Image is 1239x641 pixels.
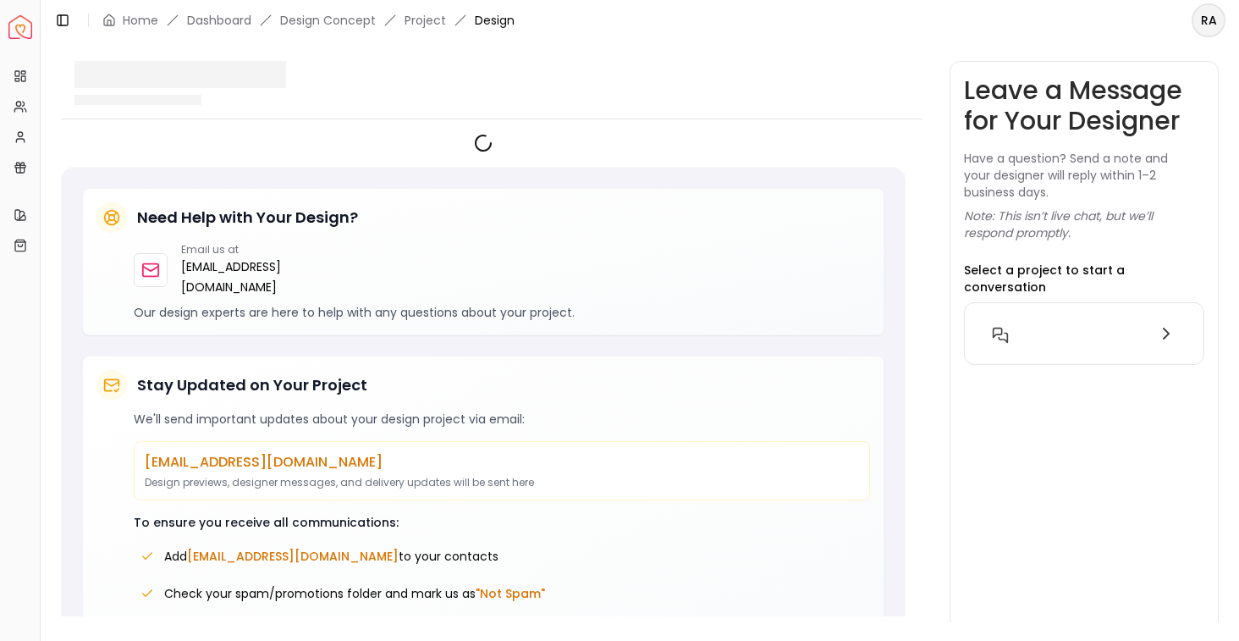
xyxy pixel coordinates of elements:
span: Add to your contacts [164,548,498,565]
span: [EMAIL_ADDRESS][DOMAIN_NAME] [187,548,399,565]
a: [EMAIL_ADDRESS][DOMAIN_NAME] [181,257,298,297]
a: Project [405,12,446,29]
p: Note: This isn’t live chat, but we’ll respond promptly. [964,207,1204,241]
p: Select a project to start a conversation [964,262,1204,296]
li: Design Concept [280,12,376,29]
h5: Need Help with Your Design? [137,206,358,229]
button: RA [1192,3,1225,37]
a: Dashboard [187,12,251,29]
span: "Not Spam" [476,585,545,602]
p: Have a question? Send a note and your designer will reply within 1–2 business days. [964,150,1204,201]
p: To ensure you receive all communications: [134,514,870,531]
nav: breadcrumb [102,12,515,29]
h5: Stay Updated on Your Project [137,373,367,397]
p: Design previews, designer messages, and delivery updates will be sent here [145,476,859,489]
p: Our design experts are here to help with any questions about your project. [134,304,870,321]
span: Design [475,12,515,29]
p: Email us at [181,243,298,257]
a: Spacejoy [8,15,32,39]
p: [EMAIL_ADDRESS][DOMAIN_NAME] [145,452,859,472]
span: RA [1193,5,1224,36]
p: We'll send important updates about your design project via email: [134,411,870,428]
h3: Leave a Message for Your Designer [964,75,1204,136]
span: Check your spam/promotions folder and mark us as [164,585,545,602]
img: Spacejoy Logo [8,15,32,39]
a: Home [123,12,158,29]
